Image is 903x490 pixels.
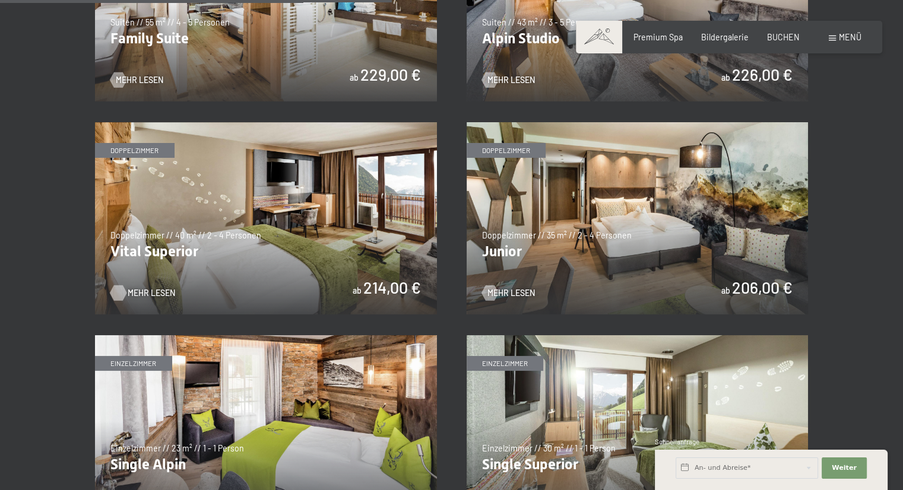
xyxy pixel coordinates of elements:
[482,74,535,86] a: Mehr Lesen
[467,122,809,314] img: Junior
[95,122,437,314] img: Vital Superior
[633,32,683,42] a: Premium Spa
[839,32,861,42] span: Menü
[482,287,535,299] a: Mehr Lesen
[467,122,809,129] a: Junior
[116,74,163,86] span: Mehr Lesen
[110,74,163,86] a: Mehr Lesen
[128,287,175,299] span: Mehr Lesen
[767,32,800,42] a: BUCHEN
[832,463,857,473] span: Weiter
[95,335,437,342] a: Single Alpin
[487,287,535,299] span: Mehr Lesen
[655,438,699,446] span: Schnellanfrage
[110,287,163,299] a: Mehr Lesen
[822,457,867,479] button: Weiter
[467,335,809,342] a: Single Superior
[487,74,535,86] span: Mehr Lesen
[701,32,749,42] a: Bildergalerie
[95,122,437,129] a: Vital Superior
